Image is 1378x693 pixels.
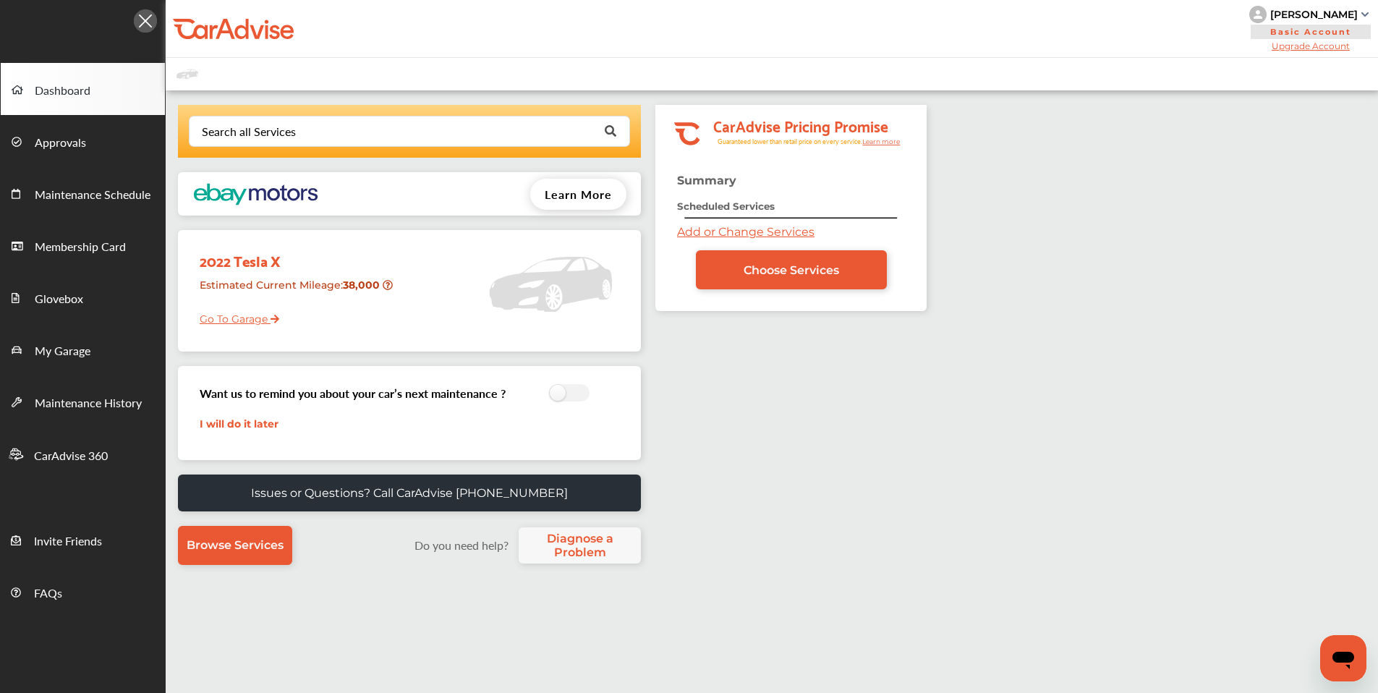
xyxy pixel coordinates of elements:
a: Approvals [1,115,165,167]
h3: Want us to remind you about your car’s next maintenance ? [200,385,506,401]
span: Upgrade Account [1249,41,1372,51]
a: Add or Change Services [677,225,815,239]
a: Issues or Questions? Call CarAdvise [PHONE_NUMBER] [178,475,641,511]
span: My Garage [35,342,90,361]
div: 2022 Tesla X [189,237,401,273]
label: Do you need help? [407,537,515,553]
span: Diagnose a Problem [526,532,634,559]
tspan: Guaranteed lower than retail price on every service. [718,137,862,146]
strong: Scheduled Services [677,200,775,212]
a: Dashboard [1,63,165,115]
span: Invite Friends [34,532,102,551]
a: Maintenance History [1,375,165,428]
span: Choose Services [744,263,839,277]
a: Go To Garage [189,302,279,329]
strong: Summary [677,174,736,187]
img: placeholder_car.5a1ece94.svg [489,237,612,331]
span: FAQs [34,584,62,603]
span: Maintenance History [35,394,142,413]
p: Issues or Questions? Call CarAdvise [PHONE_NUMBER] [251,486,568,500]
div: Search all Services [202,126,296,137]
a: Choose Services [696,250,887,289]
span: Learn More [545,186,612,203]
span: Maintenance Schedule [35,186,150,205]
span: CarAdvise 360 [34,447,108,466]
span: Approvals [35,134,86,153]
span: Basic Account [1251,25,1371,39]
img: placeholder_car.fcab19be.svg [176,65,198,83]
a: My Garage [1,323,165,375]
a: I will do it later [200,417,278,430]
img: sCxJUJ+qAmfqhQGDUl18vwLg4ZYJ6CxN7XmbOMBAAAAAElFTkSuQmCC [1361,12,1369,17]
img: Icon.5fd9dcc7.svg [134,9,157,33]
a: Membership Card [1,219,165,271]
a: Browse Services [178,526,292,565]
a: Glovebox [1,271,165,323]
tspan: CarAdvise Pricing Promise [713,112,888,138]
div: Estimated Current Mileage : [189,273,401,310]
tspan: Learn more [862,137,901,145]
strong: 38,000 [343,279,383,292]
span: Glovebox [35,290,83,309]
iframe: Button to launch messaging window [1320,635,1366,681]
a: Diagnose a Problem [519,527,641,564]
span: Dashboard [35,82,90,101]
span: Membership Card [35,238,126,257]
a: Maintenance Schedule [1,167,165,219]
span: Browse Services [187,538,284,552]
div: [PERSON_NAME] [1270,8,1358,21]
img: knH8PDtVvWoAbQRylUukY18CTiRevjo20fAtgn5MLBQj4uumYvk2MzTtcAIzfGAtb1XOLVMAvhLuqoNAbL4reqehy0jehNKdM... [1249,6,1267,23]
